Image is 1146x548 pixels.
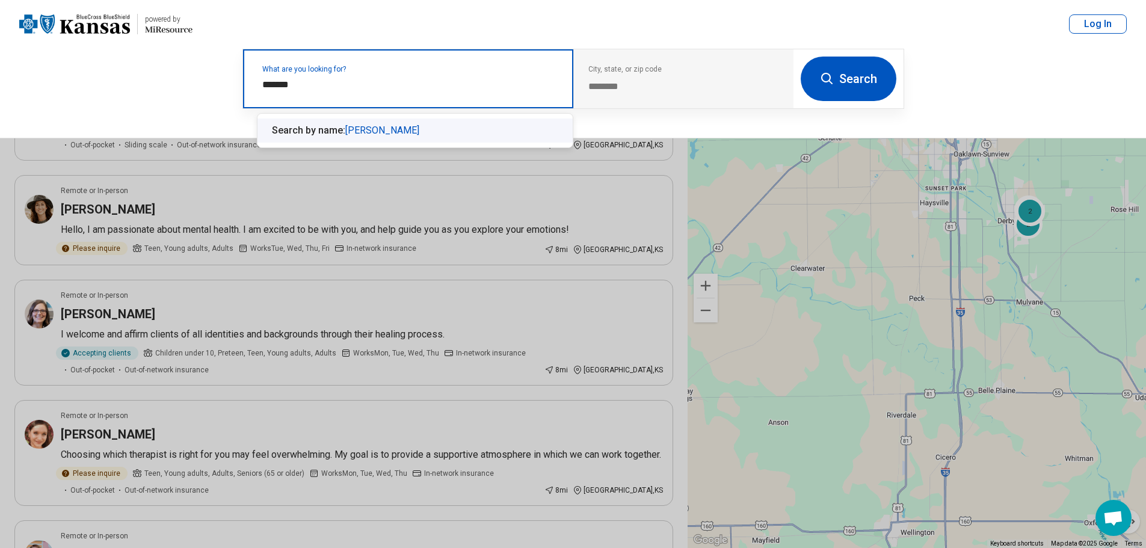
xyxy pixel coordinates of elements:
img: Blue Cross Blue Shield Kansas [19,10,130,38]
label: What are you looking for? [262,66,559,73]
button: Search [801,57,896,101]
span: Search by name: [272,125,345,136]
span: [PERSON_NAME] [345,125,419,136]
div: Open chat [1095,500,1132,536]
div: powered by [145,14,193,25]
button: Log In [1069,14,1127,34]
div: Suggestions [257,114,573,147]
